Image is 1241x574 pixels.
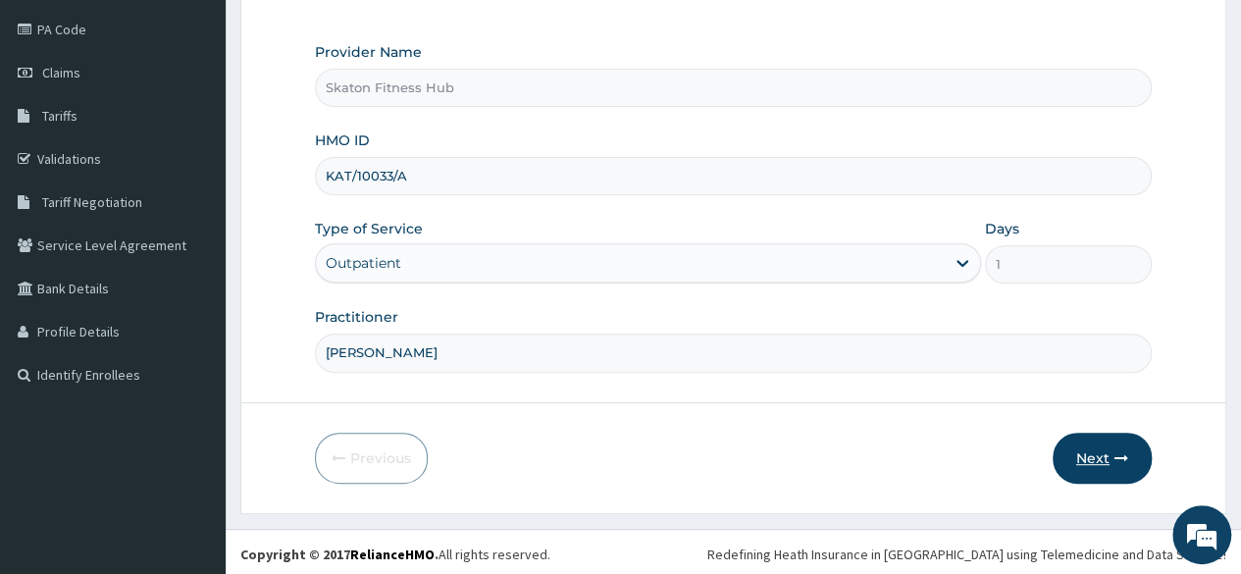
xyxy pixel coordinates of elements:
input: Enter Name [315,334,1152,372]
span: Tariffs [42,107,78,125]
span: Tariff Negotiation [42,193,142,211]
label: Type of Service [315,219,423,238]
input: Enter HMO ID [315,157,1152,195]
label: HMO ID [315,130,370,150]
label: Provider Name [315,42,422,62]
textarea: Type your message and hit 'Enter' [10,373,374,442]
div: Chat with us now [102,110,330,135]
img: d_794563401_company_1708531726252_794563401 [36,98,79,147]
button: Next [1053,433,1152,484]
label: Days [985,219,1019,238]
div: Redefining Heath Insurance in [GEOGRAPHIC_DATA] using Telemedicine and Data Science! [707,545,1226,564]
span: We're online! [114,166,271,364]
strong: Copyright © 2017 . [240,546,439,563]
div: Minimize live chat window [322,10,369,57]
a: RelianceHMO [350,546,435,563]
button: Previous [315,433,428,484]
span: Claims [42,64,80,81]
label: Practitioner [315,307,398,327]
